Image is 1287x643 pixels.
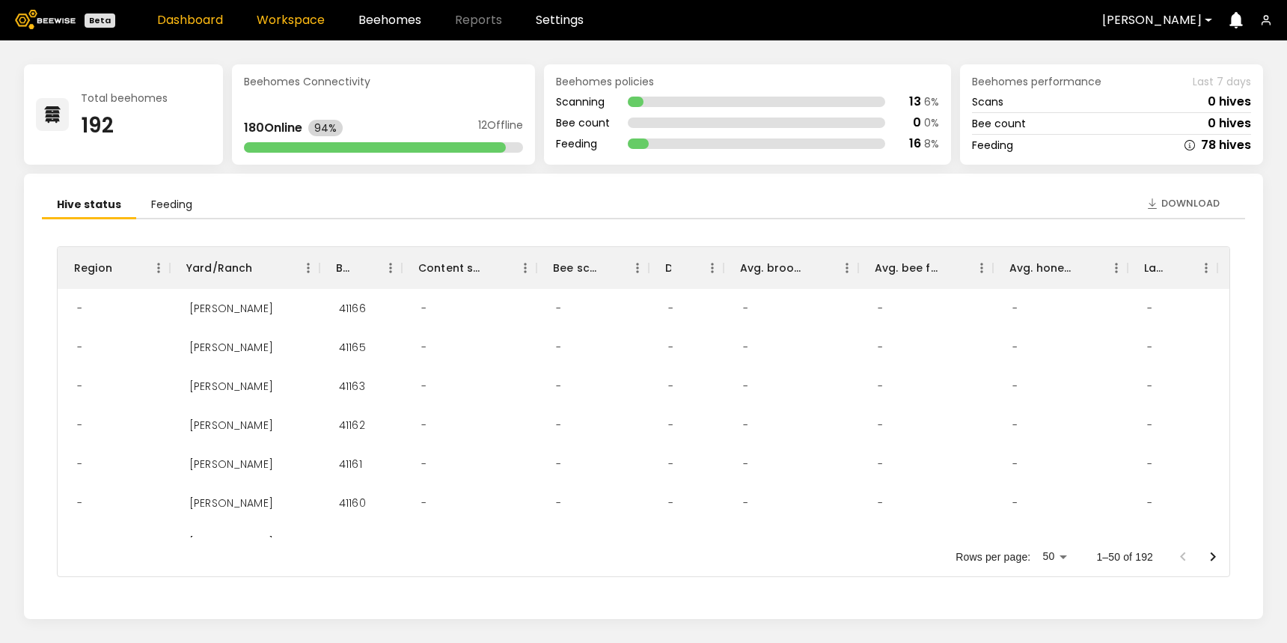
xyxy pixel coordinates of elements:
[65,328,94,367] div: -
[112,257,133,278] button: Sort
[177,367,285,406] div: Thomsen
[308,120,343,136] div: 94%
[81,115,168,136] div: 192
[972,97,1003,107] div: Scans
[836,257,858,279] button: Menu
[409,328,438,367] div: -
[1225,289,1254,328] div: -
[327,367,377,406] div: 41163
[136,192,207,219] li: Feeding
[177,328,285,367] div: Thomsen
[556,118,610,128] div: Bee count
[1198,542,1228,572] button: Go to next page
[866,406,895,445] div: -
[1000,445,1030,484] div: -
[866,367,895,406] div: -
[74,247,112,289] div: Region
[970,257,993,279] button: Menu
[349,257,370,278] button: Sort
[626,257,649,279] button: Menu
[1000,328,1030,367] div: -
[731,484,760,522] div: -
[1208,118,1251,129] div: 0 hives
[244,122,302,134] div: 180 Online
[1096,549,1153,564] p: 1–50 of 192
[941,257,962,278] button: Sort
[731,367,760,406] div: -
[1201,139,1251,151] div: 78 hives
[806,257,827,278] button: Sort
[320,247,402,289] div: BH ID
[1144,247,1165,289] div: Larvae
[177,289,285,328] div: Thomsen
[544,522,573,561] div: -
[1225,522,1254,561] div: -
[866,484,895,522] div: -
[327,289,378,328] div: 41166
[913,117,921,129] div: 0
[866,522,895,561] div: -
[553,247,596,289] div: Bee scan hives
[409,289,438,328] div: -
[544,445,573,484] div: -
[924,97,939,107] div: 6 %
[956,549,1030,564] p: Rows per page:
[177,484,285,522] div: Thomsen
[875,247,941,289] div: Avg. bee frames
[65,484,94,522] div: -
[85,13,115,28] div: Beta
[42,192,136,219] li: Hive status
[866,328,895,367] div: -
[327,328,378,367] div: 41165
[1036,546,1072,567] div: 50
[1000,484,1030,522] div: -
[379,257,402,279] button: Menu
[1139,192,1227,216] button: Download
[972,118,1026,129] div: Bee count
[671,257,692,278] button: Sort
[297,257,320,279] button: Menu
[65,367,94,406] div: -
[556,97,610,107] div: Scanning
[514,257,536,279] button: Menu
[409,406,438,445] div: -
[418,247,484,289] div: Content scan hives
[866,289,895,328] div: -
[257,14,325,26] a: Workspace
[327,522,378,561] div: 41159
[536,247,649,289] div: Bee scan hives
[1135,289,1164,328] div: -
[656,328,685,367] div: -
[556,76,939,87] div: Beehomes policies
[858,247,993,289] div: Avg. bee frames
[740,247,806,289] div: Avg. brood frames
[409,445,438,484] div: -
[993,247,1128,289] div: Avg. honey frames
[1161,196,1220,211] span: Download
[1000,522,1030,561] div: -
[15,10,76,29] img: Beewise logo
[1000,367,1030,406] div: -
[544,406,573,445] div: -
[1165,257,1186,278] button: Sort
[701,257,724,279] button: Menu
[409,522,438,561] div: -
[177,406,285,445] div: Thomsen
[924,118,939,128] div: 0 %
[1000,406,1030,445] div: -
[336,247,349,289] div: BH ID
[596,257,617,278] button: Sort
[544,484,573,522] div: -
[327,445,374,484] div: 41161
[909,138,921,150] div: 16
[909,96,921,108] div: 13
[731,328,760,367] div: -
[1135,484,1164,522] div: -
[1225,328,1254,367] div: -
[924,138,939,149] div: 8 %
[409,484,438,522] div: -
[147,257,170,279] button: Menu
[724,247,858,289] div: Avg. brood frames
[65,522,94,561] div: -
[186,247,253,289] div: Yard/Ranch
